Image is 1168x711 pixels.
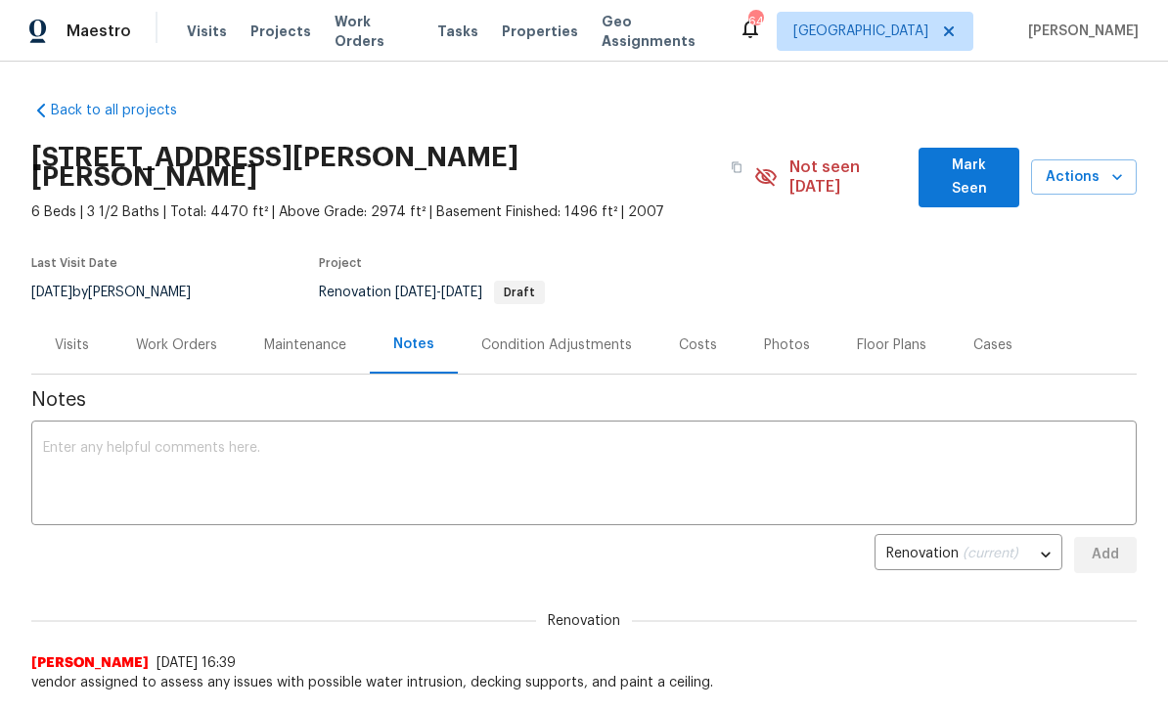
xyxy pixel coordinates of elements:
[793,22,928,41] span: [GEOGRAPHIC_DATA]
[31,281,214,304] div: by [PERSON_NAME]
[31,148,719,187] h2: [STREET_ADDRESS][PERSON_NAME][PERSON_NAME]
[973,335,1012,355] div: Cases
[264,335,346,355] div: Maintenance
[31,257,117,269] span: Last Visit Date
[748,12,762,31] div: 64
[393,334,434,354] div: Notes
[963,547,1018,560] span: (current)
[31,673,1137,692] span: vendor assigned to assess any issues with possible water intrusion, decking supports, and paint a...
[157,656,236,670] span: [DATE] 16:39
[1020,22,1139,41] span: [PERSON_NAME]
[441,286,482,299] span: [DATE]
[1047,165,1121,190] span: Actions
[395,286,482,299] span: -
[319,257,362,269] span: Project
[31,101,219,120] a: Back to all projects
[536,611,632,631] span: Renovation
[481,335,632,355] div: Condition Adjustments
[602,12,715,51] span: Geo Assignments
[335,12,414,51] span: Work Orders
[31,653,149,673] span: [PERSON_NAME]
[31,390,1137,410] span: Notes
[679,335,717,355] div: Costs
[719,150,754,185] button: Copy Address
[919,148,1019,207] button: Mark Seen
[1031,159,1137,196] button: Actions
[67,22,131,41] span: Maestro
[136,335,217,355] div: Work Orders
[319,286,545,299] span: Renovation
[502,22,578,41] span: Properties
[187,22,227,41] span: Visits
[934,154,1004,201] span: Mark Seen
[789,157,908,197] span: Not seen [DATE]
[857,335,926,355] div: Floor Plans
[395,286,436,299] span: [DATE]
[250,22,311,41] span: Projects
[55,335,89,355] div: Visits
[31,286,72,299] span: [DATE]
[31,202,754,222] span: 6 Beds | 3 1/2 Baths | Total: 4470 ft² | Above Grade: 2974 ft² | Basement Finished: 1496 ft² | 2007
[875,531,1062,579] div: Renovation (current)
[496,287,543,298] span: Draft
[764,335,810,355] div: Photos
[437,24,478,38] span: Tasks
